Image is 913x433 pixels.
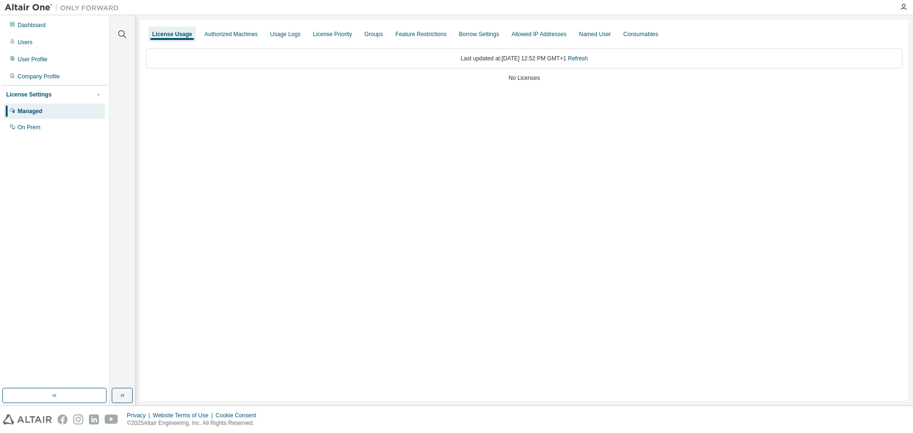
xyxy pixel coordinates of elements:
[18,21,46,29] div: Dashboard
[512,30,567,38] div: Allowed IP Addresses
[3,414,52,424] img: altair_logo.svg
[89,414,99,424] img: linkedin.svg
[105,414,118,424] img: youtube.svg
[127,412,153,419] div: Privacy
[18,38,32,46] div: Users
[459,30,499,38] div: Borrow Settings
[5,3,124,12] img: Altair One
[568,55,588,62] a: Refresh
[18,124,40,131] div: On Prem
[579,30,611,38] div: Named User
[396,30,447,38] div: Feature Restrictions
[270,30,301,38] div: Usage Logs
[18,107,42,115] div: Managed
[623,30,658,38] div: Consumables
[146,74,903,82] div: No Licenses
[58,414,68,424] img: facebook.svg
[153,412,215,419] div: Website Terms of Use
[73,414,83,424] img: instagram.svg
[127,419,262,427] p: © 2025 Altair Engineering, Inc. All Rights Reserved.
[6,91,51,98] div: License Settings
[146,48,903,68] div: Last updated at: [DATE] 12:52 PM GMT+1
[18,73,60,80] div: Company Profile
[18,56,48,63] div: User Profile
[152,30,192,38] div: License Usage
[364,30,383,38] div: Groups
[215,412,262,419] div: Cookie Consent
[204,30,258,38] div: Authorized Machines
[313,30,352,38] div: License Priority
